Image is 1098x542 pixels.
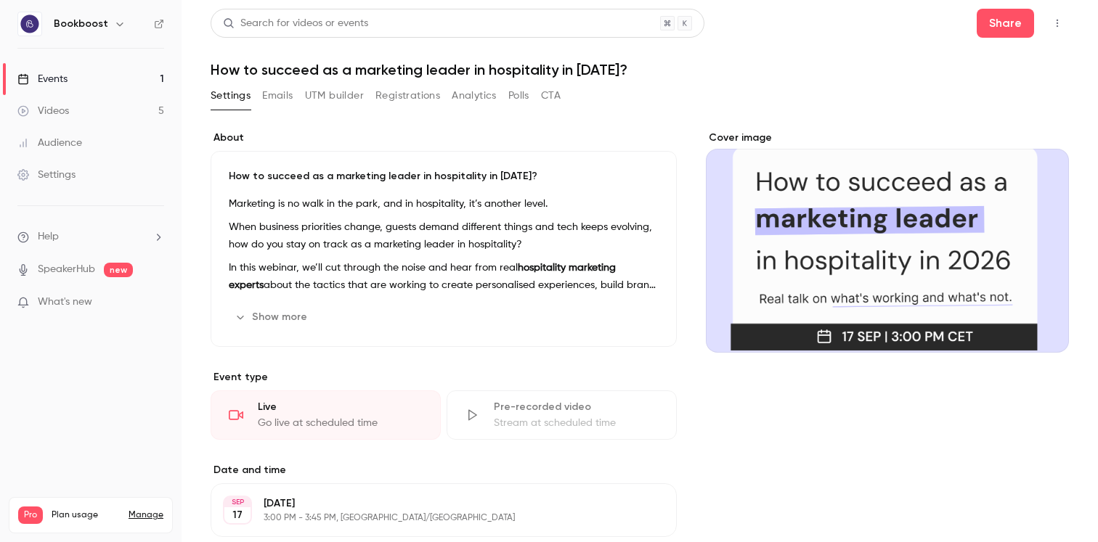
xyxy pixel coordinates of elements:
a: SpeakerHub [38,262,95,277]
li: help-dropdown-opener [17,229,164,245]
button: UTM builder [305,84,364,107]
span: What's new [38,295,92,310]
span: Plan usage [52,509,120,521]
span: Pro [18,506,43,524]
div: Live [258,400,423,414]
p: Event type [211,370,677,385]
h1: How to succeed as a marketing leader in hospitality in [DATE]? [211,61,1069,78]
div: SEP [224,497,251,507]
p: 3:00 PM - 3:45 PM, [GEOGRAPHIC_DATA]/[GEOGRAPHIC_DATA] [264,512,600,524]
span: new [104,263,133,277]
span: Help [38,229,59,245]
div: Search for videos or events [223,16,368,31]
button: Show more [229,305,316,329]
button: Emails [262,84,293,107]
button: Registrations [375,84,440,107]
button: Share [977,9,1034,38]
div: LiveGo live at scheduled time [211,390,441,440]
label: About [211,131,677,145]
p: When business priorities change, guests demand different things and tech keeps evolving, how do y... [229,218,659,253]
label: Date and time [211,463,677,477]
button: CTA [541,84,561,107]
p: 17 [232,508,243,522]
div: Pre-recorded videoStream at scheduled time [447,390,677,440]
button: Analytics [452,84,497,107]
div: Events [17,72,68,86]
p: [DATE] [264,496,600,511]
div: Pre-recorded video [494,400,659,414]
p: How to succeed as a marketing leader in hospitality in [DATE]? [229,169,659,184]
div: Videos [17,104,69,118]
a: Manage [129,509,163,521]
button: Polls [508,84,529,107]
label: Cover image [706,131,1069,145]
div: Go live at scheduled time [258,416,423,430]
iframe: Noticeable Trigger [147,296,164,309]
section: Cover image [706,131,1069,353]
button: Settings [211,84,251,107]
p: In this webinar, we’ll cut through the noise and hear from real about the tactics that are workin... [229,259,659,294]
img: Bookboost [18,12,41,36]
div: Stream at scheduled time [494,416,659,430]
h6: Bookboost [54,17,108,31]
p: Marketing is no walk in the park, and in hospitality, it’s another level. [229,195,659,213]
div: Audience [17,136,82,150]
div: Settings [17,168,76,182]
